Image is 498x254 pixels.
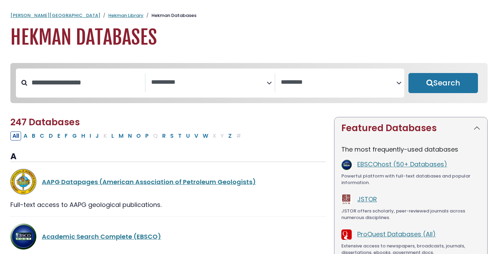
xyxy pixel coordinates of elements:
[109,131,116,140] button: Filter Results L
[357,195,377,203] a: JSTOR
[126,131,134,140] button: Filter Results N
[341,145,480,154] p: The most frequently-used databases
[117,131,126,140] button: Filter Results M
[47,131,55,140] button: Filter Results D
[55,131,62,140] button: Filter Results E
[10,12,488,19] nav: breadcrumb
[30,131,37,140] button: Filter Results B
[134,131,143,140] button: Filter Results O
[226,131,234,140] button: Filter Results Z
[341,173,480,186] div: Powerful platform with full-text databases and popular information.
[79,131,87,140] button: Filter Results H
[334,117,487,139] button: Featured Databases
[70,131,79,140] button: Filter Results G
[176,131,184,140] button: Filter Results T
[281,79,396,86] textarea: Search
[184,131,192,140] button: Filter Results U
[357,230,436,238] a: ProQuest Databases (All)
[201,131,210,140] button: Filter Results W
[144,12,196,19] li: Hekman Databases
[160,131,168,140] button: Filter Results R
[108,12,144,19] a: Hekman Library
[93,131,101,140] button: Filter Results J
[10,131,244,140] div: Alpha-list to filter by first letter of database name
[357,160,447,169] a: EBSCOhost (50+ Databases)
[63,131,70,140] button: Filter Results F
[10,200,326,209] div: Full-text access to AAPG geological publications.
[10,152,326,162] h3: A
[21,131,29,140] button: Filter Results A
[10,12,100,19] a: [PERSON_NAME][GEOGRAPHIC_DATA]
[42,232,161,241] a: Academic Search Complete (EBSCO)
[168,131,176,140] button: Filter Results S
[10,63,488,103] nav: Search filters
[151,79,267,86] textarea: Search
[192,131,200,140] button: Filter Results V
[10,116,80,128] span: 247 Databases
[38,131,46,140] button: Filter Results C
[408,73,478,93] button: Submit for Search Results
[27,77,145,88] input: Search database by title or keyword
[42,178,256,186] a: AAPG Datapages (American Association of Petroleum Geologists)
[10,26,488,49] h1: Hekman Databases
[143,131,151,140] button: Filter Results P
[341,208,480,221] div: JSTOR offers scholarly, peer-reviewed journals across numerous disciplines.
[87,131,93,140] button: Filter Results I
[10,131,21,140] button: All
